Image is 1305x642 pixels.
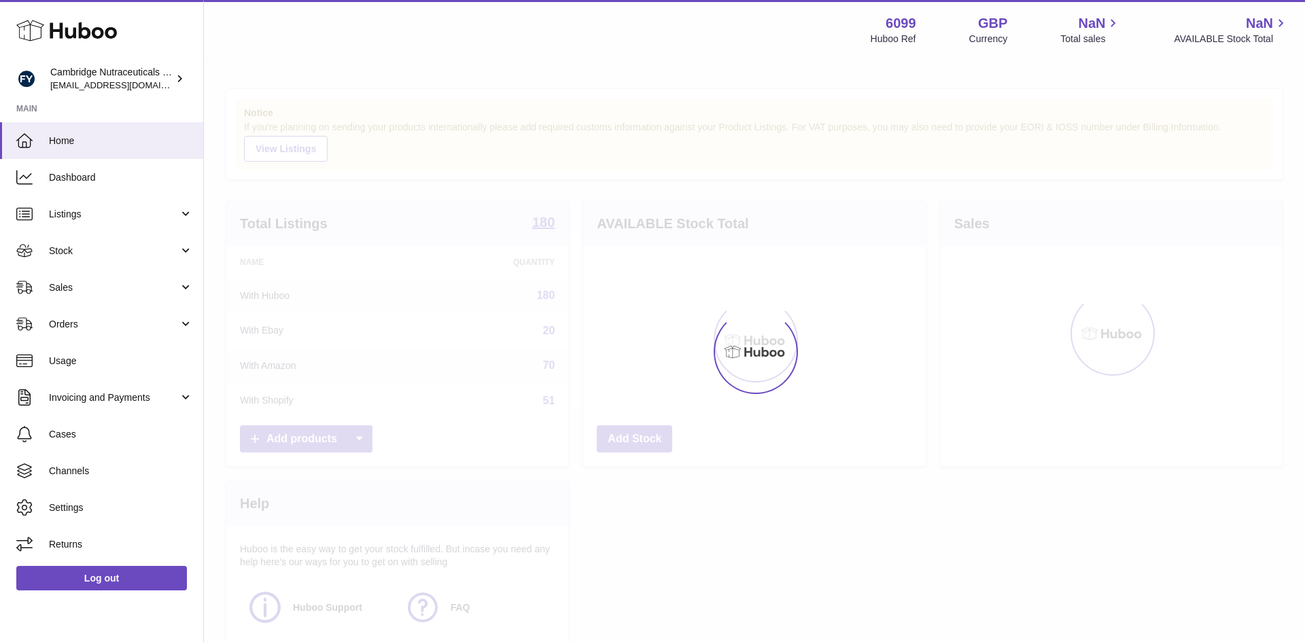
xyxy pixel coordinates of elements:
[49,135,193,147] span: Home
[1060,14,1121,46] a: NaN Total sales
[1246,14,1273,33] span: NaN
[16,566,187,590] a: Log out
[49,281,179,294] span: Sales
[49,538,193,551] span: Returns
[49,245,179,257] span: Stock
[1174,14,1289,46] a: NaN AVAILABLE Stock Total
[1060,33,1121,46] span: Total sales
[49,391,179,404] span: Invoicing and Payments
[49,318,179,331] span: Orders
[978,14,1007,33] strong: GBP
[50,79,200,90] span: [EMAIL_ADDRESS][DOMAIN_NAME]
[1078,14,1105,33] span: NaN
[886,14,916,33] strong: 6099
[1174,33,1289,46] span: AVAILABLE Stock Total
[49,428,193,441] span: Cases
[49,465,193,478] span: Channels
[16,69,37,89] img: huboo@camnutra.com
[49,355,193,368] span: Usage
[50,66,173,92] div: Cambridge Nutraceuticals Ltd
[871,33,916,46] div: Huboo Ref
[969,33,1008,46] div: Currency
[49,501,193,514] span: Settings
[49,171,193,184] span: Dashboard
[49,208,179,221] span: Listings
